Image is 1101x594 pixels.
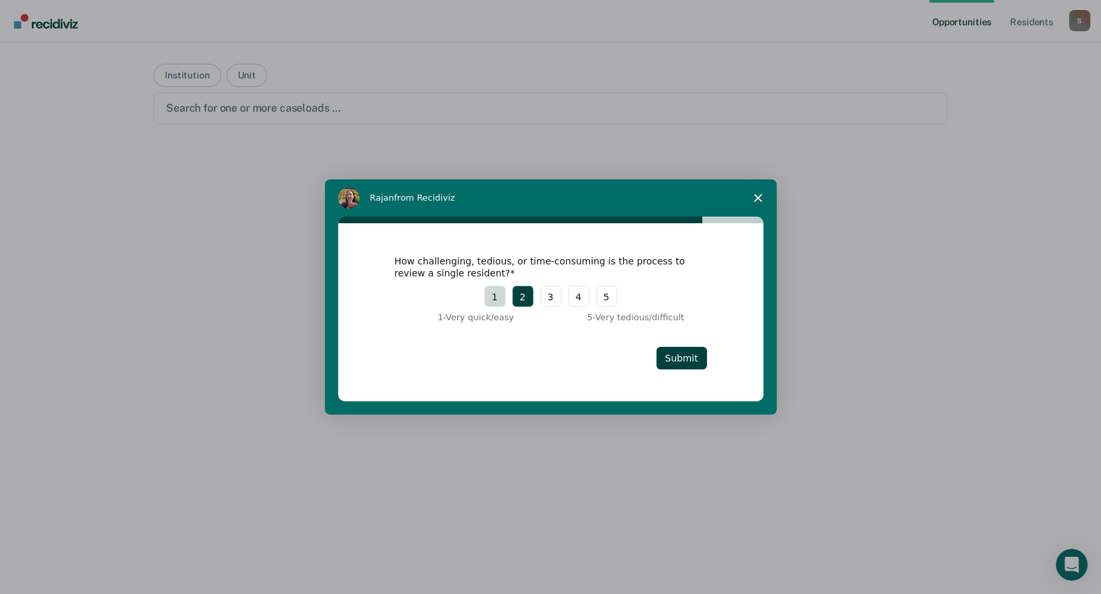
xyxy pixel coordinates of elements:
[370,193,395,203] span: Rajan
[395,311,514,324] div: 1 - Very quick/easy
[395,255,687,279] div: How challenging, tedious, or time-consuming is the process to review a single resident?
[568,286,589,307] button: 4
[596,286,617,307] button: 5
[512,286,534,307] button: 2
[394,193,455,203] span: from Recidiviz
[587,311,707,324] div: 5 - Very tedious/difficult
[656,347,707,369] button: Submit
[484,286,506,307] button: 1
[338,187,359,209] img: Profile image for Rajan
[740,179,777,217] span: Close survey
[540,286,561,307] button: 3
